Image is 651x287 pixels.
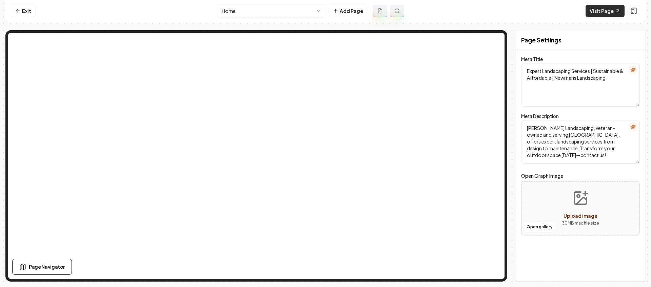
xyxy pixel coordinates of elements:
button: Page Navigator [12,259,72,275]
p: 30 MB max file size [562,220,599,227]
a: Visit Page [586,5,625,17]
label: Open Graph Image [521,172,640,180]
span: Upload image [564,213,597,219]
label: Meta Description [521,113,559,119]
label: Meta Title [521,56,543,62]
h2: Page Settings [521,35,561,45]
button: Add admin page prompt [373,5,387,17]
span: Page Navigator [29,263,65,270]
a: Exit [11,5,36,17]
button: Regenerate page [390,5,404,17]
button: Upload image [556,185,605,232]
button: Add Page [329,5,368,17]
button: Open gallery [524,222,555,232]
